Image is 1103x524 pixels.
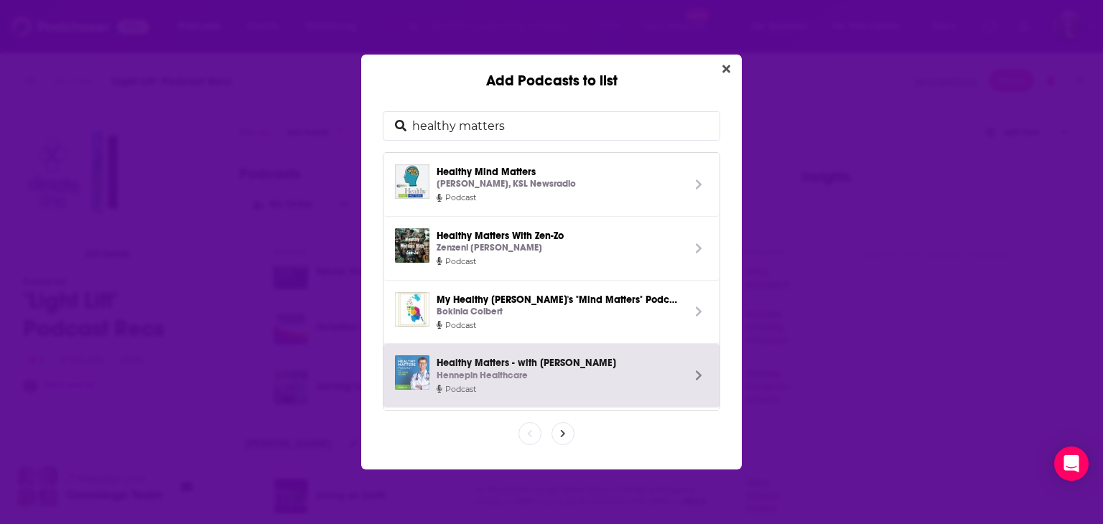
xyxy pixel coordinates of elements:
[437,368,528,383] p: Hennepin Healthcare
[437,320,476,330] span: Podcast
[437,164,682,192] span: Healthy Mind Matters
[406,112,720,140] input: Search podcasts...
[361,55,742,90] div: Add Podcasts to list
[437,240,542,256] p: Zenzeni [PERSON_NAME]
[1054,446,1089,481] div: Open Intercom Messenger
[395,292,429,327] img: My Healthy Noggin's "Mind Matters" Podcast
[437,304,503,319] p: Bokinia Colbert
[437,228,682,256] span: Healthy Matters With Zen-Zo
[717,60,736,78] button: Close
[437,177,576,192] p: [PERSON_NAME], KSL Newsradio
[437,292,682,319] span: My Healthy [PERSON_NAME]'s "Mind Matters" Podcast
[395,355,429,390] img: Healthy Matters - with Dr. David Hilden
[437,256,476,266] span: Podcast
[437,355,682,383] span: Healthy Matters - with [PERSON_NAME]
[395,164,429,199] img: Healthy Mind Matters
[395,228,429,263] img: Healthy Matters With Zen-Zo
[437,384,476,394] span: Podcast
[437,192,476,202] span: Podcast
